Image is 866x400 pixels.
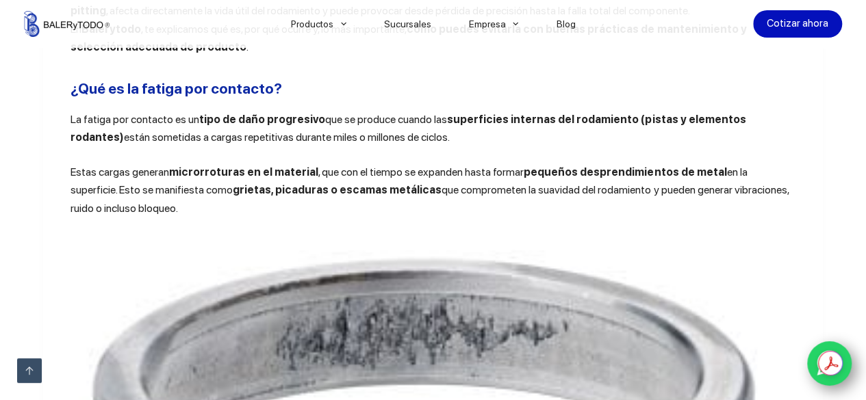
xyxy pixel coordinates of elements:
a: Ir arriba [17,358,42,383]
b: grietas, picaduras o escamas metálicas [233,183,442,196]
a: WhatsApp [807,341,852,386]
b: pequeños desprendimientos de metal [524,165,726,178]
span: , que con el tiempo se expanden hasta formar [318,165,524,178]
span: Estas cargas generan [71,165,169,178]
span: están sometidas a cargas repetitivas durante miles o millones de ciclos. [124,131,450,144]
b: tipo de daño progresivo [199,113,325,126]
b: microrroturas en el material [169,165,318,178]
b: ¿Qué es la fatiga por contacto? [71,80,282,97]
img: Balerytodo [24,11,110,37]
span: que se produce cuando las [325,113,447,126]
span: La fatiga por contacto es un [71,113,199,126]
span: que comprometen la suavidad del rodamiento y pueden generar vibraciones, ruido o incluso bloqueo. [71,183,788,214]
a: Cotizar ahora [753,10,842,38]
